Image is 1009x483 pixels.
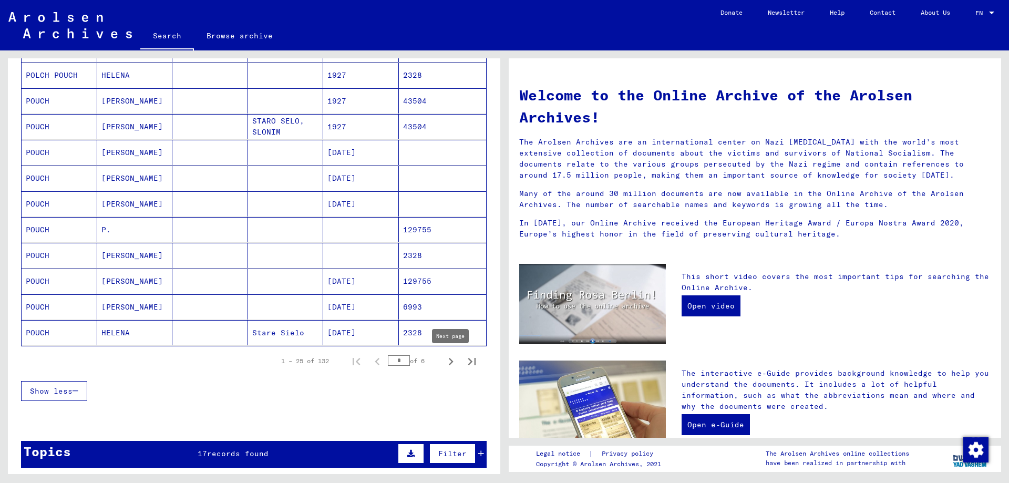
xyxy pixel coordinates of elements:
[323,140,399,165] mat-cell: [DATE]
[682,368,991,412] p: The interactive e-Guide provides background knowledge to help you understand the documents. It in...
[367,351,388,372] button: Previous page
[194,23,285,48] a: Browse archive
[399,243,487,268] mat-cell: 2328
[22,88,97,114] mat-cell: POUCH
[399,320,487,345] mat-cell: 2328
[963,437,989,463] img: Change consent
[97,140,173,165] mat-cell: [PERSON_NAME]
[323,320,399,345] mat-cell: [DATE]
[682,271,991,293] p: This short video covers the most important tips for searching the Online Archive.
[22,243,97,268] mat-cell: POUCH
[207,449,269,458] span: records found
[536,459,666,469] p: Copyright © Arolsen Archives, 2021
[97,217,173,242] mat-cell: P.
[323,294,399,320] mat-cell: [DATE]
[519,361,666,458] img: eguide.jpg
[519,84,991,128] h1: Welcome to the Online Archive of the Arolsen Archives!
[21,381,87,401] button: Show less
[323,191,399,217] mat-cell: [DATE]
[22,294,97,320] mat-cell: POUCH
[323,63,399,88] mat-cell: 1927
[248,114,324,139] mat-cell: STARO SELO, SLONIM
[536,448,666,459] div: |
[198,449,207,458] span: 17
[682,414,750,435] a: Open e-Guide
[519,218,991,240] p: In [DATE], our Online Archive received the European Heritage Award / Europa Nostra Award 2020, Eu...
[951,445,990,471] img: yv_logo.png
[97,88,173,114] mat-cell: [PERSON_NAME]
[30,386,73,396] span: Show less
[399,217,487,242] mat-cell: 129755
[97,191,173,217] mat-cell: [PERSON_NAME]
[399,88,487,114] mat-cell: 43504
[429,444,476,464] button: Filter
[97,166,173,191] mat-cell: [PERSON_NAME]
[399,269,487,294] mat-cell: 129755
[97,294,173,320] mat-cell: [PERSON_NAME]
[766,458,909,468] p: have been realized in partnership with
[975,9,987,17] span: EN
[399,294,487,320] mat-cell: 6993
[323,166,399,191] mat-cell: [DATE]
[682,295,740,316] a: Open video
[593,448,666,459] a: Privacy policy
[399,63,487,88] mat-cell: 2328
[346,351,367,372] button: First page
[97,63,173,88] mat-cell: HELENA
[24,442,71,461] div: Topics
[97,320,173,345] mat-cell: HELENA
[22,191,97,217] mat-cell: POUCH
[323,269,399,294] mat-cell: [DATE]
[8,12,132,38] img: Arolsen_neg.svg
[440,351,461,372] button: Next page
[536,448,589,459] a: Legal notice
[248,320,324,345] mat-cell: Stare Sielo
[22,166,97,191] mat-cell: POUCH
[140,23,194,50] a: Search
[22,269,97,294] mat-cell: POUCH
[97,114,173,139] mat-cell: [PERSON_NAME]
[323,114,399,139] mat-cell: 1927
[388,356,440,366] div: of 6
[323,88,399,114] mat-cell: 1927
[22,114,97,139] mat-cell: POUCH
[22,320,97,345] mat-cell: POUCH
[519,264,666,344] img: video.jpg
[22,140,97,165] mat-cell: POUCH
[461,351,482,372] button: Last page
[519,188,991,210] p: Many of the around 30 million documents are now available in the Online Archive of the Arolsen Ar...
[22,217,97,242] mat-cell: POUCH
[766,449,909,458] p: The Arolsen Archives online collections
[281,356,329,366] div: 1 – 25 of 132
[97,269,173,294] mat-cell: [PERSON_NAME]
[399,114,487,139] mat-cell: 43504
[963,437,988,462] div: Change consent
[519,137,991,181] p: The Arolsen Archives are an international center on Nazi [MEDICAL_DATA] with the world’s most ext...
[22,63,97,88] mat-cell: POLCH POUCH
[97,243,173,268] mat-cell: [PERSON_NAME]
[438,449,467,458] span: Filter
